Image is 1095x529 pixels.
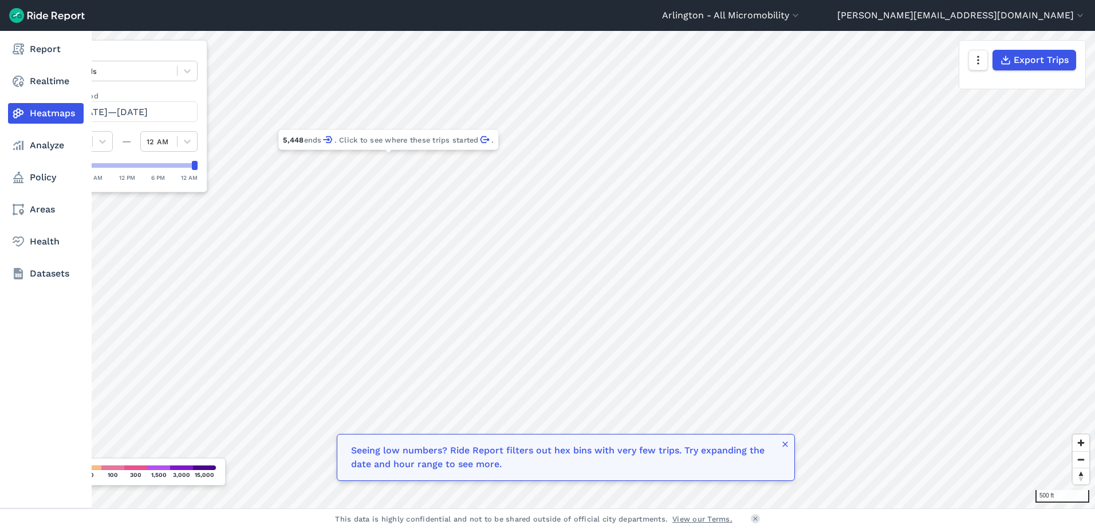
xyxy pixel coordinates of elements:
[8,231,84,252] a: Health
[672,514,732,524] a: View our Terms.
[1073,451,1089,468] button: Zoom out
[1014,53,1069,67] span: Export Trips
[8,199,84,220] a: Areas
[56,101,198,122] button: [DATE]—[DATE]
[88,172,103,183] div: 6 AM
[992,50,1076,70] button: Export Trips
[1035,490,1089,503] div: 500 ft
[151,172,165,183] div: 6 PM
[37,31,1095,508] canvas: Map
[56,50,198,61] label: Data Type
[119,172,135,183] div: 12 PM
[662,9,801,22] button: Arlington - All Micromobility
[1073,468,1089,484] button: Reset bearing to north
[8,103,84,124] a: Heatmaps
[837,9,1086,22] button: [PERSON_NAME][EMAIL_ADDRESS][DOMAIN_NAME]
[56,90,198,101] label: Data Period
[113,135,140,148] div: —
[8,135,84,156] a: Analyze
[181,172,198,183] div: 12 AM
[9,8,85,23] img: Ride Report
[8,71,84,92] a: Realtime
[77,106,148,117] span: [DATE]—[DATE]
[8,263,84,284] a: Datasets
[8,167,84,188] a: Policy
[1073,435,1089,451] button: Zoom in
[8,39,84,60] a: Report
